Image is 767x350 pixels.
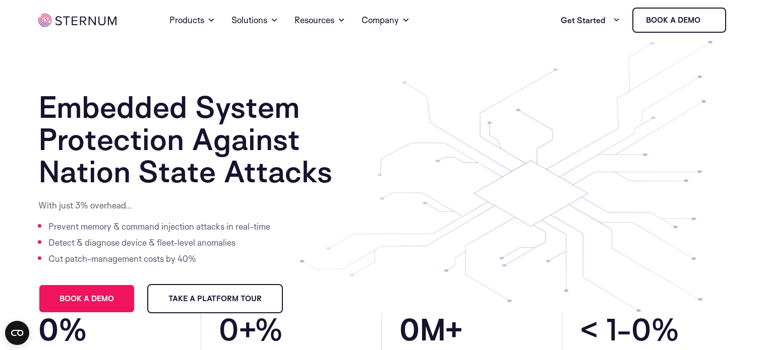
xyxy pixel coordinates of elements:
[5,321,29,345] button: Open CMP widget
[48,235,273,251] li: Detect & diagnose device & fleet-level anomalies
[631,313,651,345] span: 0
[169,2,215,38] a: Products
[561,10,620,30] a: Get Started
[399,313,420,345] span: 0
[704,16,713,24] img: sternum iot
[48,251,273,267] li: Cut patch-management costs by 40%
[38,14,116,27] img: sternum iot
[60,295,114,302] span: Book a demo
[48,219,273,235] li: Prevent memory & command injection attacks in real-time
[632,8,726,33] a: Book a demo
[580,313,631,345] span: < 1-
[294,2,345,38] a: Resources
[362,2,410,38] a: Company
[219,313,239,345] span: 0
[239,313,364,345] span: +%
[38,199,273,212] p: With just 3% overhead…
[420,313,544,345] span: M+
[38,91,365,187] h1: Embedded System Protection Against Nation State Attacks
[38,313,58,345] span: 0
[147,284,283,313] a: Take a Platform Tour
[168,295,262,302] span: Take a Platform Tour
[231,2,278,38] a: Solutions
[38,284,135,313] a: Book a demo
[58,313,183,345] span: %
[651,313,729,345] span: %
